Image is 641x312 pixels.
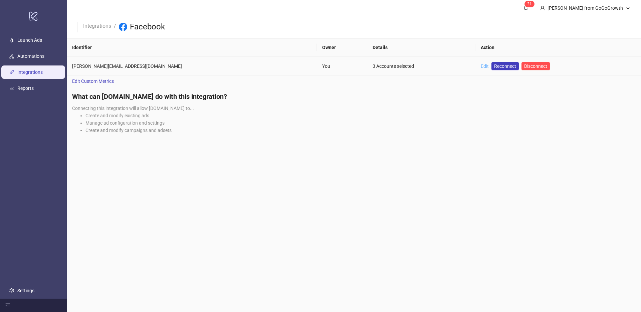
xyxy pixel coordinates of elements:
div: [PERSON_NAME][EMAIL_ADDRESS][DOMAIN_NAME] [72,62,311,70]
a: Launch Ads [17,37,42,43]
span: Edit Custom Metrics [72,77,114,85]
a: Integrations [82,22,113,29]
a: Reconnect [491,62,519,70]
a: Settings [17,288,34,293]
span: 1 [529,2,532,6]
th: Action [475,38,641,57]
h4: What can [DOMAIN_NAME] do with this integration? [72,92,636,101]
h3: Facebook [130,22,165,32]
th: Owner [317,38,367,57]
span: menu-fold [5,303,10,308]
a: Edit [481,63,489,69]
li: Manage ad configuration and settings [85,119,636,127]
span: bell [523,5,528,10]
button: Disconnect [521,62,550,70]
th: Identifier [67,38,317,57]
div: You [322,62,362,70]
span: Connecting this integration will allow [DOMAIN_NAME] to... [72,106,194,111]
li: Create and modify existing ads [85,112,636,119]
a: Reports [17,86,34,91]
sup: 31 [524,1,535,7]
span: 3 [527,2,529,6]
span: Reconnect [494,62,516,70]
span: Disconnect [524,63,547,69]
th: Details [367,38,475,57]
div: 3 Accounts selected [373,62,470,70]
div: [PERSON_NAME] from GoGoGrowth [545,4,626,12]
li: Create and modify campaigns and adsets [85,127,636,134]
span: down [626,6,630,10]
li: / [114,22,116,32]
a: Edit Custom Metrics [67,76,119,87]
span: user [540,6,545,10]
a: Automations [17,53,44,59]
a: Integrations [17,69,43,75]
